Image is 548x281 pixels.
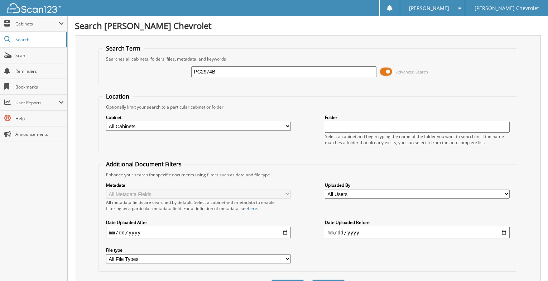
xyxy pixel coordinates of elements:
[325,182,510,188] label: Uploaded By
[325,114,510,120] label: Folder
[106,227,291,238] input: start
[102,104,513,110] div: Optionally limit your search to a particular cabinet or folder
[325,133,510,146] div: Select a cabinet and begin typing the name of the folder you want to search in. If the name match...
[15,52,64,58] span: Scan
[512,247,548,281] iframe: Chat Widget
[15,115,64,122] span: Help
[102,172,513,178] div: Enhance your search for specific documents using filters such as date and file type.
[102,92,133,100] legend: Location
[75,20,541,32] h1: Search [PERSON_NAME] Chevrolet
[106,199,291,211] div: All metadata fields are searched by default. Select a cabinet with metadata to enable filtering b...
[325,219,510,225] label: Date Uploaded Before
[106,114,291,120] label: Cabinet
[102,56,513,62] div: Searches all cabinets, folders, files, metadata, and keywords
[15,84,64,90] span: Bookmarks
[409,6,449,10] span: [PERSON_NAME]
[396,69,428,75] span: Advanced Search
[7,3,61,13] img: scan123-logo-white.svg
[15,100,59,106] span: User Reports
[15,37,63,43] span: Search
[325,227,510,238] input: end
[15,21,59,27] span: Cabinets
[15,131,64,137] span: Announcements
[102,160,185,168] legend: Additional Document Filters
[106,182,291,188] label: Metadata
[475,6,539,10] span: [PERSON_NAME] Chevrolet
[106,247,291,253] label: File type
[248,205,257,211] a: here
[15,68,64,74] span: Reminders
[106,219,291,225] label: Date Uploaded After
[102,44,144,52] legend: Search Term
